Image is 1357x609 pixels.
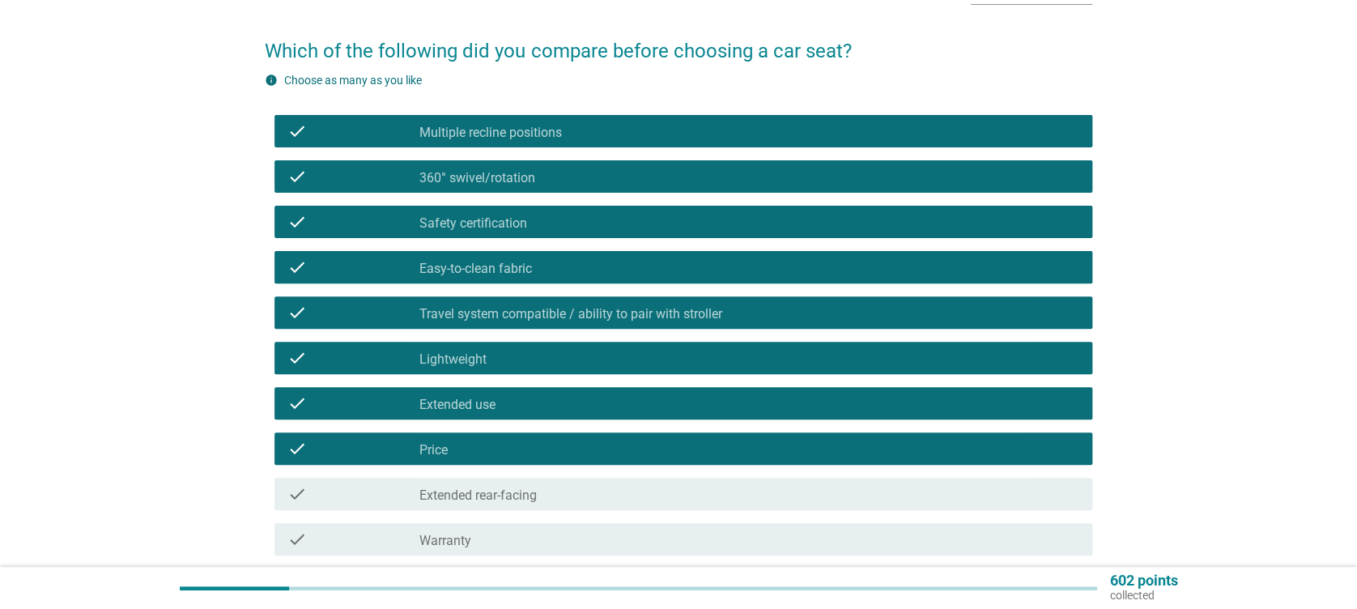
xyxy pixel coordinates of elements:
p: 602 points [1110,573,1178,588]
i: check [287,394,307,413]
label: Multiple recline positions [419,125,562,141]
label: Choose as many as you like [284,74,422,87]
i: check [287,439,307,458]
i: check [287,121,307,141]
i: check [287,212,307,232]
i: check [287,348,307,368]
label: Safety certification [419,215,527,232]
label: 360° swivel/rotation [419,170,535,186]
label: Warranty [419,533,471,549]
i: check [287,484,307,504]
label: Travel system compatible / ability to pair with stroller [419,306,722,322]
label: Extended rear-facing [419,488,537,504]
p: collected [1110,588,1178,603]
i: check [287,167,307,186]
label: Price [419,442,448,458]
i: check [287,530,307,549]
label: Lightweight [419,351,487,368]
i: check [287,303,307,322]
i: check [287,258,307,277]
i: info [265,74,278,87]
h2: Which of the following did you compare before choosing a car seat? [265,20,1091,66]
label: Extended use [419,397,496,413]
label: Easy-to-clean fabric [419,261,532,277]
